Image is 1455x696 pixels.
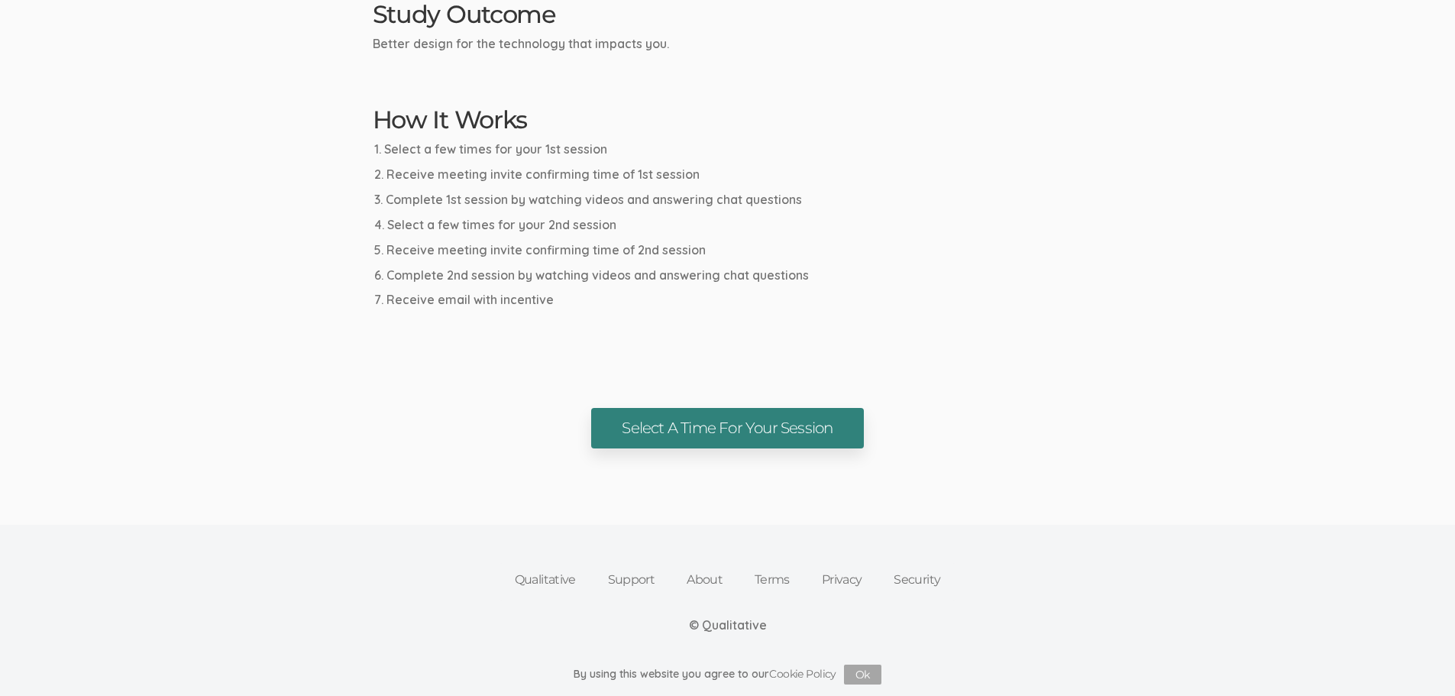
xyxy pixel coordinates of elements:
a: Cookie Policy [769,666,836,680]
h2: Study Outcome [373,1,1083,28]
a: Qualitative [499,563,592,597]
a: About [671,563,739,597]
a: Security [878,563,956,597]
li: Receive meeting invite confirming time of 2nd session [374,241,1083,259]
a: Terms [739,563,806,597]
li: Select a few times for your 1st session [374,141,1083,158]
li: Select a few times for your 2nd session [374,216,1083,234]
div: By using this website you agree to our [574,665,881,685]
h2: How It Works [373,106,1083,133]
a: Privacy [806,563,878,597]
a: Select A Time For Your Session [591,408,863,448]
div: © Qualitative [689,617,767,634]
p: Better design for the technology that impacts you. [373,35,1083,53]
button: Ok [844,665,881,685]
li: Receive meeting invite confirming time of 1st session [374,166,1083,183]
a: Support [592,563,671,597]
li: Complete 1st session by watching videos and answering chat questions [374,191,1083,209]
iframe: Chat Widget [1379,623,1455,696]
li: Complete 2nd session by watching videos and answering chat questions [374,267,1083,284]
li: Receive email with incentive [374,291,1083,309]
